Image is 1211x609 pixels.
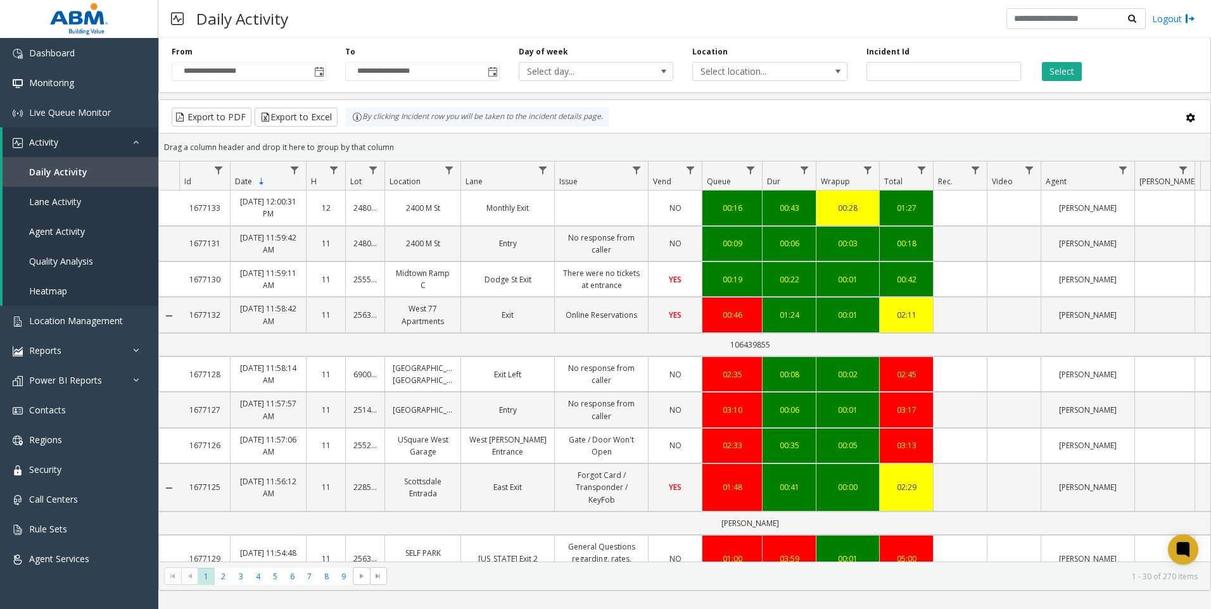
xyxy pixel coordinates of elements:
a: 2480919 [353,237,377,249]
span: H [311,176,317,187]
span: Agent Activity [29,225,85,237]
div: 01:00 [710,553,754,565]
div: 00:08 [770,368,808,380]
span: YES [669,274,682,285]
a: No response from caller [562,362,640,386]
span: NO [669,238,682,249]
a: 1677133 [187,202,222,214]
div: By clicking Incident row you will be taken to the incident details page. [346,108,609,127]
div: 03:17 [887,404,925,416]
a: 00:28 [824,202,872,214]
a: Heatmap [3,276,158,306]
a: Daily Activity [3,157,158,187]
a: 1677131 [187,237,222,249]
a: No response from caller [562,232,640,256]
div: 00:01 [824,273,872,286]
span: Dashboard [29,47,75,59]
a: Lot Filter Menu [365,161,382,179]
a: Activity [3,127,158,157]
a: 00:16 [710,202,754,214]
div: 00:01 [824,404,872,416]
img: pageIcon [171,3,184,34]
a: 00:09 [710,237,754,249]
a: [PERSON_NAME] [1049,481,1127,493]
a: 00:18 [887,237,925,249]
span: Security [29,463,61,475]
span: Sortable [257,177,267,187]
div: 00:06 [770,237,808,249]
span: Call Centers [29,493,78,505]
a: 25632007 [353,309,377,321]
a: Scottsdale Entrada [393,475,453,499]
a: [DATE] 11:59:42 AM [238,232,298,256]
a: West [PERSON_NAME] Entrance [469,434,547,458]
span: Select day... [519,63,642,80]
a: [PERSON_NAME] [1049,553,1127,565]
a: YES [656,273,694,286]
img: 'icon' [13,406,23,416]
img: 'icon' [13,436,23,446]
a: 00:03 [824,237,872,249]
a: NO [656,368,694,380]
a: [DATE] 11:56:12 AM [238,475,298,499]
a: 1677132 [187,309,222,321]
a: Id Filter Menu [210,161,227,179]
a: Logout [1152,12,1195,25]
a: General Questions regarding, rates, hours, etc [562,541,640,577]
a: 02:29 [887,481,925,493]
span: Rec. [938,176,953,187]
img: 'icon' [13,376,23,386]
span: Page 7 [301,568,318,585]
a: [DATE] 11:58:14 AM [238,362,298,386]
span: Page 4 [250,568,267,585]
div: 01:24 [770,309,808,321]
a: 2400 M St [393,202,453,214]
a: 00:22 [770,273,808,286]
a: 11 [314,481,338,493]
button: Select [1042,62,1082,81]
div: Drag a column header and drop it here to group by that column [159,136,1210,158]
span: Page 3 [232,568,250,585]
div: 02:11 [887,309,925,321]
a: 02:33 [710,439,754,451]
a: 00:01 [824,553,872,565]
label: From [172,46,193,58]
a: Gate / Door Won't Open [562,434,640,458]
a: 2400 M St [393,237,453,249]
span: Page 2 [215,568,232,585]
a: Agent Filter Menu [1115,161,1132,179]
a: 11 [314,404,338,416]
a: Video Filter Menu [1021,161,1038,179]
a: [DATE] 11:57:06 AM [238,434,298,458]
a: [US_STATE] Exit 2 [469,553,547,565]
span: Agent Services [29,553,89,565]
a: 00:46 [710,309,754,321]
span: Vend [653,176,671,187]
span: Power BI Reports [29,374,102,386]
a: NO [656,237,694,249]
span: NO [669,203,682,213]
a: 22853020 [353,481,377,493]
a: Collapse Details [159,483,179,493]
a: [DATE] 11:59:11 AM [238,267,298,291]
span: YES [669,482,682,493]
a: 00:00 [824,481,872,493]
a: Vend Filter Menu [682,161,699,179]
a: 03:13 [887,439,925,451]
div: 02:35 [710,368,754,380]
a: 00:05 [824,439,872,451]
a: 11 [314,309,338,321]
a: Rec. Filter Menu [967,161,984,179]
a: 1677130 [187,273,222,286]
div: 00:42 [887,273,925,286]
a: NO [656,202,694,214]
button: Export to Excel [255,108,338,127]
a: [DATE] 11:58:42 AM [238,303,298,327]
img: 'icon' [13,138,23,148]
a: YES [656,309,694,321]
a: Total Filter Menu [913,161,930,179]
span: Issue [559,176,578,187]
